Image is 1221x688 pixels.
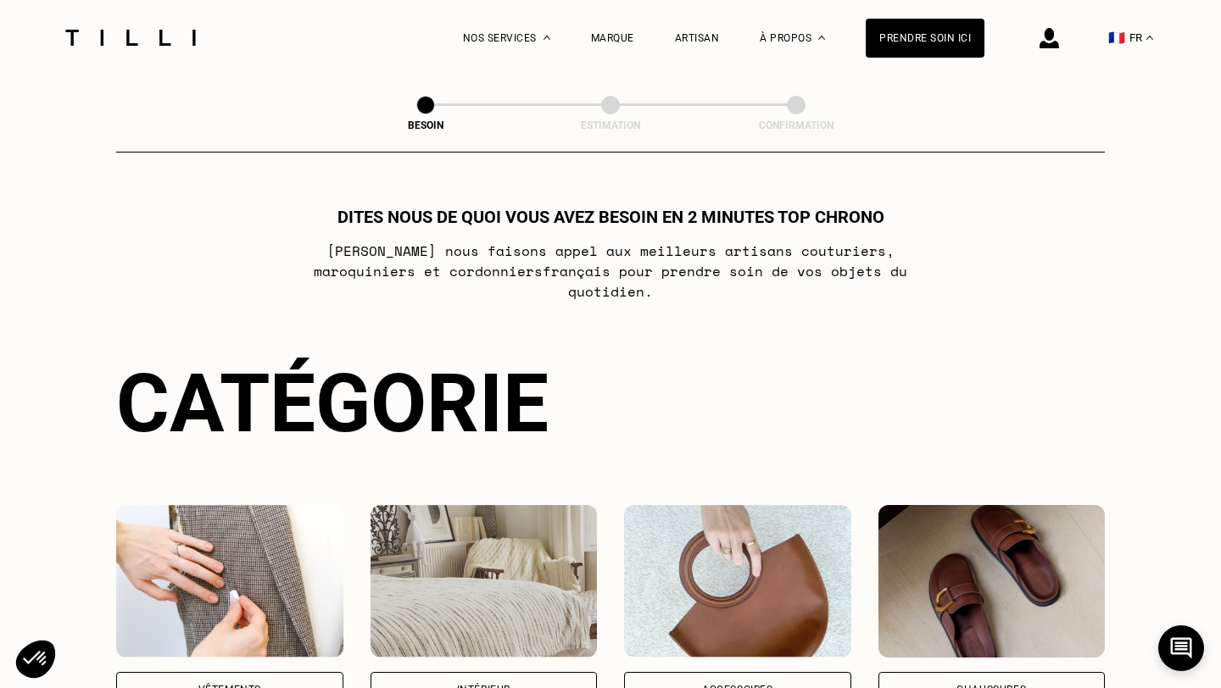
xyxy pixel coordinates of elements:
span: 🇫🇷 [1108,30,1125,46]
a: Artisan [675,32,720,44]
div: Besoin [341,119,510,131]
div: Confirmation [711,119,881,131]
img: Chaussures [878,505,1106,657]
img: Logo du service de couturière Tilli [59,30,202,46]
div: Estimation [526,119,695,131]
h1: Dites nous de quoi vous avez besoin en 2 minutes top chrono [337,207,884,227]
img: Menu déroulant à propos [818,36,825,40]
div: Catégorie [116,356,1105,451]
img: Vêtements [116,505,343,657]
img: Accessoires [624,505,851,657]
img: icône connexion [1040,28,1059,48]
p: [PERSON_NAME] nous faisons appel aux meilleurs artisans couturiers , maroquiniers et cordonniers ... [275,241,947,302]
img: Menu déroulant [544,36,550,40]
img: menu déroulant [1146,36,1153,40]
a: Marque [591,32,634,44]
a: Prendre soin ici [866,19,984,58]
img: Intérieur [371,505,598,657]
